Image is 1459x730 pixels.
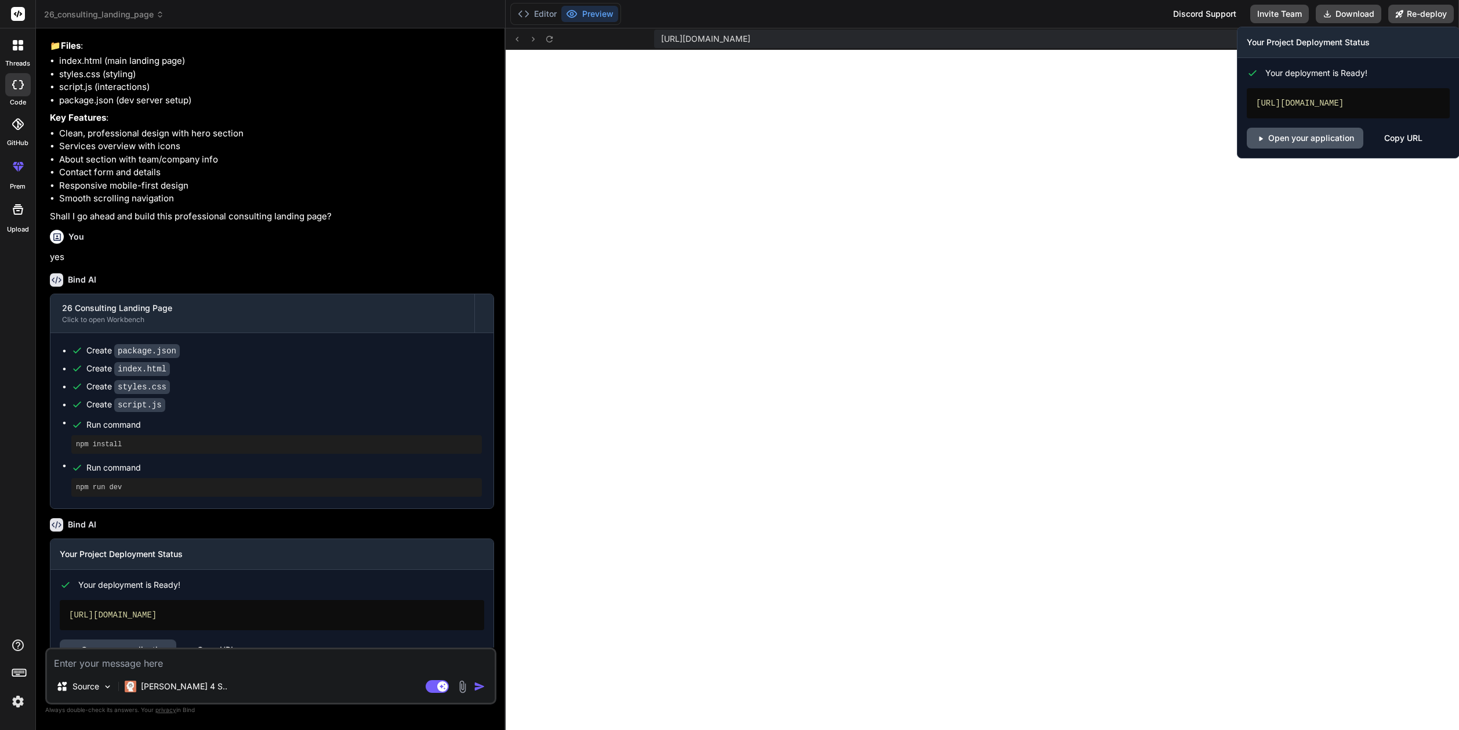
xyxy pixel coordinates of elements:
p: : [50,111,494,125]
p: yes [50,251,494,264]
li: Contact form and details [59,166,494,179]
button: Download [1316,5,1381,23]
div: Create [86,345,180,357]
p: Shall I go ahead and build this professional consulting landing page? [50,210,494,223]
span: privacy [155,706,176,713]
button: Invite Team [1250,5,1309,23]
li: Smooth scrolling navigation [59,192,494,205]
img: settings [8,692,28,711]
label: code [10,97,26,107]
span: Your deployment is Ready! [1265,67,1367,79]
code: styles.css [114,380,170,394]
li: Services overview with icons [59,140,494,153]
img: Claude 4 Sonnet [125,681,136,692]
h3: Your Project Deployment Status [1247,37,1450,48]
li: index.html (main landing page) [59,55,494,68]
li: styles.css (styling) [59,68,494,81]
code: index.html [114,362,170,376]
label: prem [10,182,26,191]
img: attachment [456,680,469,693]
a: Open your application [1247,128,1363,149]
li: About section with team/company info [59,153,494,167]
strong: Key Features [50,112,106,123]
strong: Files [61,40,81,51]
p: [PERSON_NAME] 4 S.. [141,681,227,692]
div: Discord Support [1166,5,1243,23]
div: [URL][DOMAIN_NAME] [60,600,484,630]
button: Preview [561,6,618,22]
div: 26 Consulting Landing Page [62,302,463,314]
h3: Your Project Deployment Status [60,548,484,560]
label: threads [5,59,30,68]
iframe: Preview [506,50,1459,730]
div: Copy URL [1384,128,1422,149]
li: script.js (interactions) [59,81,494,94]
img: Pick Models [103,682,112,692]
h6: Bind AI [68,274,96,286]
li: Clean, professional design with hero section [59,127,494,140]
p: Source [72,681,99,692]
span: Run command [86,419,482,431]
div: Create [86,381,170,393]
div: Click to open Workbench [62,315,463,324]
div: Create [86,399,165,411]
div: Create [86,363,170,375]
a: Open your application [60,639,176,660]
span: [URL][DOMAIN_NAME] [661,33,750,45]
code: package.json [114,344,180,358]
pre: npm install [76,440,477,449]
span: Your deployment is Ready! [78,579,180,591]
li: Responsive mobile-first design [59,179,494,193]
label: Upload [7,225,29,234]
label: GitHub [7,138,28,148]
button: Editor [513,6,561,22]
button: 26 Consulting Landing PageClick to open Workbench [50,294,474,333]
div: Copy URL [197,639,235,660]
li: package.json (dev server setup) [59,94,494,107]
button: Re-deploy [1388,5,1454,23]
h6: You [68,231,84,243]
h6: Bind AI [68,519,96,530]
img: icon [474,681,485,692]
p: Always double-check its answers. Your in Bind [45,704,496,715]
code: script.js [114,398,165,412]
span: Run command [86,462,482,474]
span: 26_consulting_landing_page [44,9,164,20]
div: [URL][DOMAIN_NAME] [1247,88,1450,118]
pre: npm run dev [76,483,477,492]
